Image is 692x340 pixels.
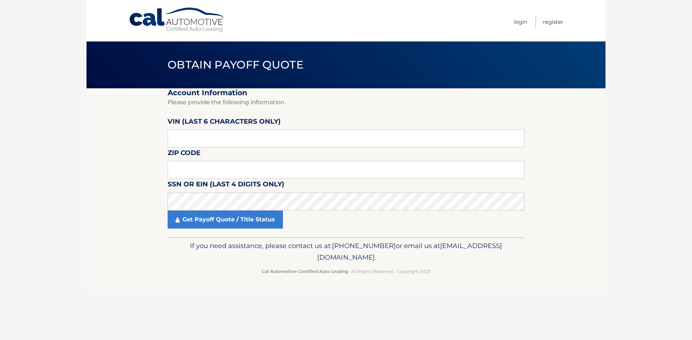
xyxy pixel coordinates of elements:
a: Get Payoff Quote / Title Status [168,211,283,229]
p: If you need assistance, please contact us at: or email us at [172,240,520,263]
label: Zip Code [168,147,200,161]
p: - All Rights Reserved - Copyright 2025 [172,268,520,275]
a: Login [514,16,527,28]
span: [PHONE_NUMBER] [332,242,396,250]
a: Register [543,16,563,28]
label: VIN (last 6 characters only) [168,116,281,129]
h2: Account Information [168,88,524,97]
strong: Cal Automotive Certified Auto Leasing [262,269,348,274]
p: Please provide the following information. [168,97,524,107]
a: Cal Automotive [129,7,226,33]
label: SSN or EIN (last 4 digits only) [168,179,284,192]
span: Obtain Payoff Quote [168,58,303,71]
